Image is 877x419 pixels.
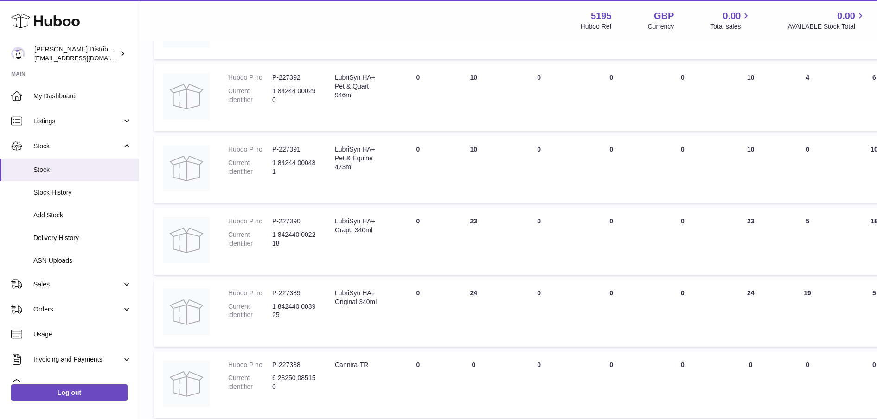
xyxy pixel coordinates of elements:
[33,280,122,289] span: Sales
[272,302,316,320] dd: 1 842440 003925
[576,351,646,419] td: 0
[228,217,272,226] dt: Huboo P no
[782,279,833,347] td: 19
[228,302,272,320] dt: Current identifier
[33,188,132,197] span: Stock History
[681,74,685,81] span: 0
[576,64,646,131] td: 0
[581,22,612,31] div: Huboo Ref
[33,92,132,101] span: My Dashboard
[33,117,122,126] span: Listings
[335,361,381,369] div: Cannira-TR
[576,279,646,347] td: 0
[681,289,685,297] span: 0
[272,361,316,369] dd: P-227388
[163,145,210,191] img: product image
[681,146,685,153] span: 0
[446,351,501,419] td: 0
[576,136,646,203] td: 0
[163,361,210,407] img: product image
[33,165,132,174] span: Stock
[837,10,855,22] span: 0.00
[335,217,381,235] div: LubriSyn HA+ Grape 340ml
[782,64,833,131] td: 4
[33,380,132,389] span: Cases
[782,136,833,203] td: 0
[272,87,316,104] dd: 1 84244 00029 0
[501,64,576,131] td: 0
[446,64,501,131] td: 10
[719,136,782,203] td: 10
[34,54,136,62] span: [EMAIL_ADDRESS][DOMAIN_NAME]
[163,289,210,335] img: product image
[787,10,866,31] a: 0.00 AVAILABLE Stock Total
[719,351,782,419] td: 0
[272,230,316,248] dd: 1 842440 002218
[390,279,446,347] td: 0
[33,142,122,151] span: Stock
[228,374,272,391] dt: Current identifier
[710,22,751,31] span: Total sales
[787,22,866,31] span: AVAILABLE Stock Total
[591,10,612,22] strong: 5195
[390,64,446,131] td: 0
[648,22,674,31] div: Currency
[33,355,122,364] span: Invoicing and Payments
[446,208,501,275] td: 23
[681,361,685,368] span: 0
[335,73,381,100] div: LubriSyn HA+ Pet & Quart 946ml
[710,10,751,31] a: 0.00 Total sales
[228,73,272,82] dt: Huboo P no
[272,145,316,154] dd: P-227391
[228,145,272,154] dt: Huboo P no
[681,217,685,225] span: 0
[228,289,272,298] dt: Huboo P no
[33,305,122,314] span: Orders
[272,217,316,226] dd: P-227390
[272,289,316,298] dd: P-227389
[719,208,782,275] td: 23
[390,351,446,419] td: 0
[335,289,381,306] div: LubriSyn HA+ Original 340ml
[782,351,833,419] td: 0
[33,330,132,339] span: Usage
[390,208,446,275] td: 0
[501,351,576,419] td: 0
[163,73,210,120] img: product image
[446,279,501,347] td: 24
[272,159,316,176] dd: 1 84244 00048 1
[33,256,132,265] span: ASN Uploads
[723,10,741,22] span: 0.00
[228,230,272,248] dt: Current identifier
[576,208,646,275] td: 0
[501,208,576,275] td: 0
[11,384,128,401] a: Log out
[719,64,782,131] td: 10
[34,45,118,63] div: [PERSON_NAME] Distribution
[335,145,381,171] div: LubriSyn HA+ Pet & Equine 473ml
[33,211,132,220] span: Add Stock
[390,136,446,203] td: 0
[654,10,674,22] strong: GBP
[33,234,132,242] span: Delivery History
[11,47,25,61] img: internalAdmin-5195@internal.huboo.com
[228,361,272,369] dt: Huboo P no
[782,208,833,275] td: 5
[501,279,576,347] td: 0
[272,73,316,82] dd: P-227392
[446,136,501,203] td: 10
[272,374,316,391] dd: 6 28250 08515 0
[719,279,782,347] td: 24
[228,87,272,104] dt: Current identifier
[228,159,272,176] dt: Current identifier
[501,136,576,203] td: 0
[163,217,210,263] img: product image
